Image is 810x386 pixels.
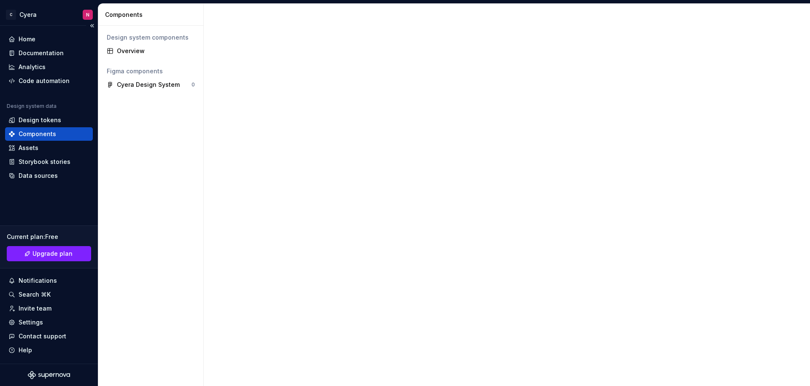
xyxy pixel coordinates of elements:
[192,81,195,88] div: 0
[5,155,93,169] a: Storybook stories
[5,343,93,357] button: Help
[5,274,93,287] button: Notifications
[19,276,57,285] div: Notifications
[5,46,93,60] a: Documentation
[103,78,198,91] a: Cyera Design System0
[5,288,93,301] button: Search ⌘K
[7,233,91,241] div: Current plan : Free
[5,74,93,88] a: Code automation
[2,5,96,24] button: CCyeraN
[19,63,46,71] div: Analytics
[19,11,37,19] div: Cyera
[7,103,57,110] div: Design system data
[19,49,64,57] div: Documentation
[5,141,93,155] a: Assets
[5,60,93,74] a: Analytics
[19,304,51,313] div: Invite team
[19,116,61,124] div: Design tokens
[86,11,89,18] div: N
[105,11,200,19] div: Components
[32,249,73,258] span: Upgrade plan
[19,77,70,85] div: Code automation
[19,144,38,152] div: Assets
[117,47,195,55] div: Overview
[28,371,70,379] svg: Supernova Logo
[5,330,93,343] button: Contact support
[19,290,51,299] div: Search ⌘K
[19,130,56,138] div: Components
[6,10,16,20] div: C
[86,20,98,32] button: Collapse sidebar
[5,113,93,127] a: Design tokens
[5,302,93,315] a: Invite team
[19,158,70,166] div: Storybook stories
[107,67,195,75] div: Figma components
[19,332,66,340] div: Contact support
[117,80,180,89] div: Cyera Design System
[19,172,58,180] div: Data sources
[5,32,93,46] a: Home
[107,33,195,42] div: Design system components
[103,44,198,58] a: Overview
[5,169,93,182] a: Data sources
[7,246,91,261] a: Upgrade plan
[19,346,32,354] div: Help
[5,127,93,141] a: Components
[5,316,93,329] a: Settings
[19,318,43,327] div: Settings
[19,35,35,43] div: Home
